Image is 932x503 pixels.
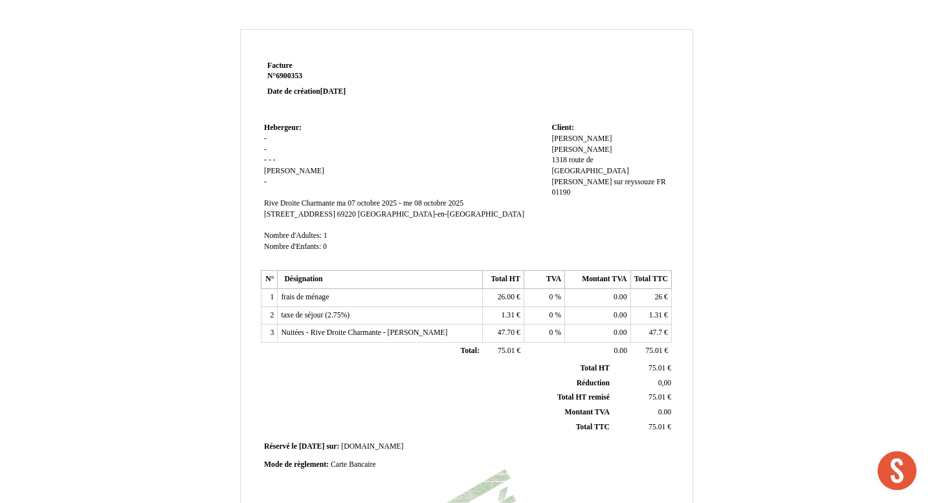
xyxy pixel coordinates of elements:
[656,178,665,186] span: FR
[645,347,662,355] span: 75.01
[612,391,674,405] td: €
[264,178,267,186] span: -
[551,178,654,186] span: [PERSON_NAME] sur reyssouze
[649,393,665,401] span: 75.01
[612,361,674,376] td: €
[264,156,267,164] span: -
[551,134,612,143] span: [PERSON_NAME]
[320,87,346,96] span: [DATE]
[267,87,346,96] strong: Date de création
[267,71,422,81] strong: N°
[264,145,267,154] span: -
[498,328,515,337] span: 47.70
[498,293,515,301] span: 26.00
[502,311,515,319] span: 1.31
[337,210,356,219] span: 69220
[281,311,349,319] span: taxe de séjour (2.75%)
[483,289,524,307] td: €
[278,271,483,289] th: Désignation
[331,460,376,469] span: Carte Bancaire
[612,420,674,434] td: €
[264,167,324,175] span: [PERSON_NAME]
[524,306,564,325] td: %
[614,311,627,319] span: 0.00
[649,423,665,431] span: 75.01
[264,242,321,251] span: Nombre d'Enfants:
[264,123,302,132] span: Hebergeur:
[264,460,329,469] span: Mode de règlement:
[614,293,627,301] span: 0.00
[264,210,335,219] span: [STREET_ADDRESS]
[460,347,479,355] span: Total:
[483,325,524,343] td: €
[261,271,278,289] th: N°
[630,289,671,307] td: €
[551,188,570,197] span: 01190
[264,442,297,451] span: Réservé le
[358,210,524,219] span: [GEOGRAPHIC_DATA]-en-[GEOGRAPHIC_DATA]
[649,328,662,337] span: 47.7
[551,145,612,154] span: [PERSON_NAME]
[261,289,278,307] td: 1
[576,423,610,431] span: Total TTC
[581,364,610,372] span: Total HT
[267,61,293,70] span: Facture
[264,231,322,240] span: Nombre d'Adultes:
[323,242,327,251] span: 0
[281,293,329,301] span: frais de ménage
[614,328,627,337] span: 0.00
[261,325,278,343] td: 3
[261,306,278,325] td: 2
[299,442,324,451] span: [DATE]
[281,328,447,337] span: Nuitées - Rive Droite Charmante - [PERSON_NAME]
[649,364,665,372] span: 75.01
[630,271,671,289] th: Total TTC
[614,347,627,355] span: 0.00
[337,199,463,208] span: ma 07 octobre 2025 - me 08 octobre 2025
[498,347,515,355] span: 75.01
[264,199,335,208] span: Rive Droite Charmante
[524,289,564,307] td: %
[326,442,339,451] span: sur:
[565,271,630,289] th: Montant TVA
[577,379,610,387] span: Réduction
[269,156,271,164] span: -
[565,408,610,416] span: Montant TVA
[483,271,524,289] th: Total HT
[557,393,610,401] span: Total HT remisé
[551,123,573,132] span: Client:
[276,72,302,80] span: 6900353
[654,293,662,301] span: 26
[630,325,671,343] td: €
[483,306,524,325] td: €
[551,156,628,175] span: 1318 route de [GEOGRAPHIC_DATA]
[524,271,564,289] th: TVA
[878,451,916,490] div: Ouvrir le chat
[264,134,267,143] span: -
[649,311,662,319] span: 1.31
[341,442,403,451] span: [DOMAIN_NAME]
[658,408,671,416] span: 0.00
[630,306,671,325] td: €
[524,325,564,343] td: %
[549,311,553,319] span: 0
[549,328,553,337] span: 0
[273,156,276,164] span: -
[658,379,671,387] span: 0,00
[483,343,524,361] td: €
[630,343,671,361] td: €
[324,231,327,240] span: 1
[549,293,553,301] span: 0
